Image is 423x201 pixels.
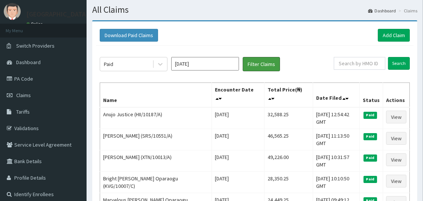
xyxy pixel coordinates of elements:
p: [GEOGRAPHIC_DATA] [26,11,88,18]
li: Claims [397,7,417,14]
span: Paid [364,176,377,183]
td: [DATE] 11:13:50 GMT [313,129,360,150]
input: Select Month and Year [171,57,239,70]
td: [DATE] [211,150,264,172]
span: Paid [364,112,377,118]
a: View [386,153,406,166]
span: Dashboard [16,59,41,66]
th: Date Filed [313,83,360,108]
th: Total Price(₦) [265,83,313,108]
td: 49,226.00 [265,150,313,172]
td: [DATE] [211,107,264,129]
td: [DATE] 10:31:57 GMT [313,150,360,172]
td: 28,350.25 [265,172,313,193]
td: Anujo Justice (HII/10187/A) [100,107,212,129]
td: 32,588.25 [265,107,313,129]
td: [DATE] 10:10:50 GMT [313,172,360,193]
h1: All Claims [92,5,417,15]
a: View [386,132,406,145]
th: Actions [383,83,409,108]
th: Status [359,83,383,108]
div: Paid [104,60,113,68]
span: Claims [16,92,31,99]
span: Tariffs [16,108,30,115]
td: [DATE] [211,172,264,193]
img: User Image [4,3,21,20]
input: Search by HMO ID [334,57,385,70]
a: Add Claim [378,29,410,42]
td: [DATE] [211,129,264,150]
button: Filter Claims [243,57,280,71]
a: Dashboard [368,7,396,14]
td: [DATE] 12:54:42 GMT [313,107,360,129]
span: Switch Providers [16,42,55,49]
th: Name [100,83,212,108]
a: View [386,111,406,123]
td: [PERSON_NAME] (XTN/10013/A) [100,150,212,172]
th: Encounter Date [211,83,264,108]
a: View [386,175,406,187]
span: Paid [364,133,377,140]
a: Online [26,21,44,27]
td: Bright [PERSON_NAME] Oparaogu (KVG/10007/C) [100,172,212,193]
button: Download Paid Claims [100,29,158,42]
input: Search [388,57,410,70]
td: 46,565.25 [265,129,313,150]
span: Paid [364,154,377,161]
td: [PERSON_NAME] (SRS/10551/A) [100,129,212,150]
